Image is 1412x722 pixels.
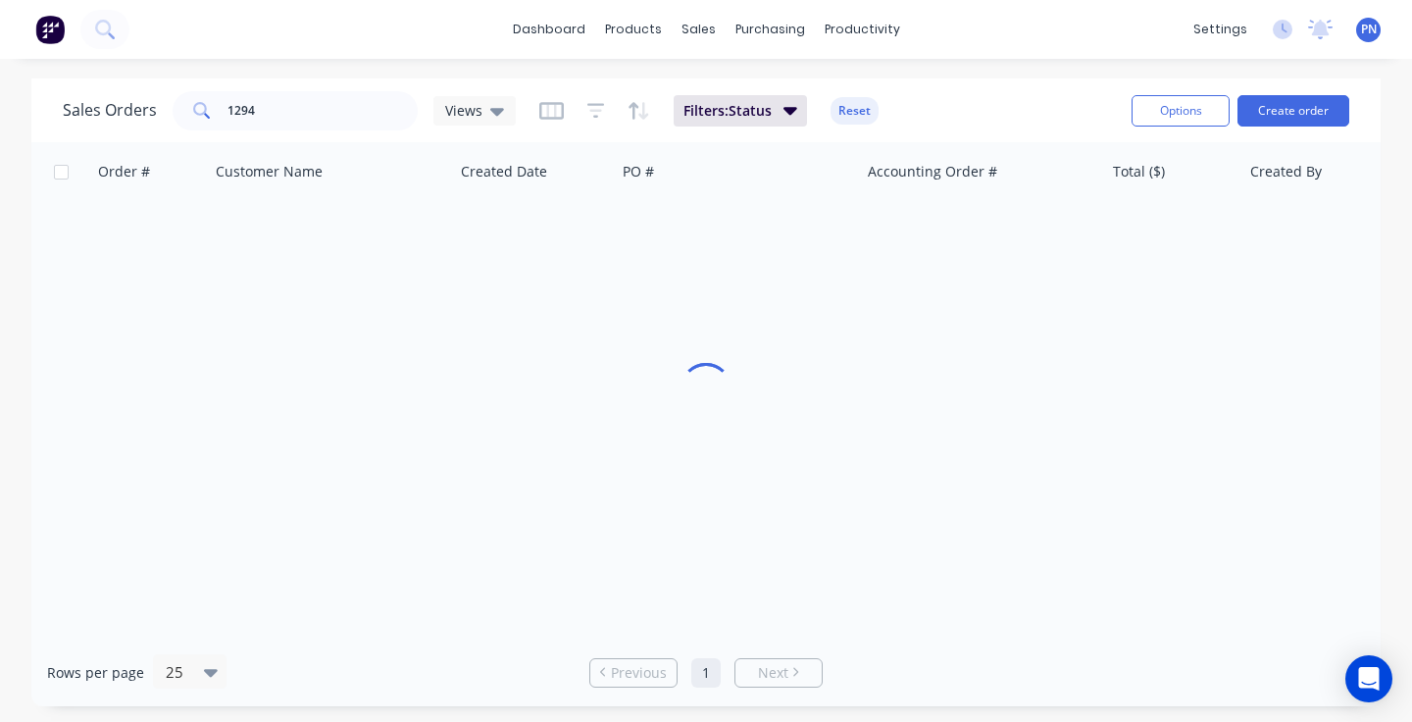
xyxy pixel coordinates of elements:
[726,15,815,44] div: purchasing
[1237,95,1349,127] button: Create order
[611,663,667,683] span: Previous
[581,658,831,688] ul: Pagination
[735,663,822,683] a: Next page
[216,162,323,181] div: Customer Name
[1361,21,1377,38] span: PN
[590,663,677,683] a: Previous page
[211,655,262,702] button: Close
[227,91,419,130] input: Search...
[831,97,879,125] button: Reset
[1345,655,1392,702] div: Open Intercom Messenger
[868,162,997,181] div: Accounting Order #
[159,665,217,695] button: Undo
[1113,162,1165,181] div: Total ($)
[63,101,157,120] h1: Sales Orders
[815,15,910,44] div: productivity
[758,663,788,683] span: Next
[230,665,242,693] span: ×
[1184,15,1257,44] div: settings
[461,162,547,181] div: Created Date
[1132,95,1230,127] button: Options
[683,101,772,121] span: Filters: Status
[59,669,159,690] div: Order archived
[1250,162,1322,181] div: Created By
[595,15,672,44] div: products
[691,658,721,688] a: Page 1 is your current page
[674,95,807,127] button: Filters:Status
[445,100,482,121] span: Views
[98,162,150,181] div: Order #
[623,162,654,181] div: PO #
[503,15,595,44] a: dashboard
[35,15,65,44] img: Factory
[672,15,726,44] div: sales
